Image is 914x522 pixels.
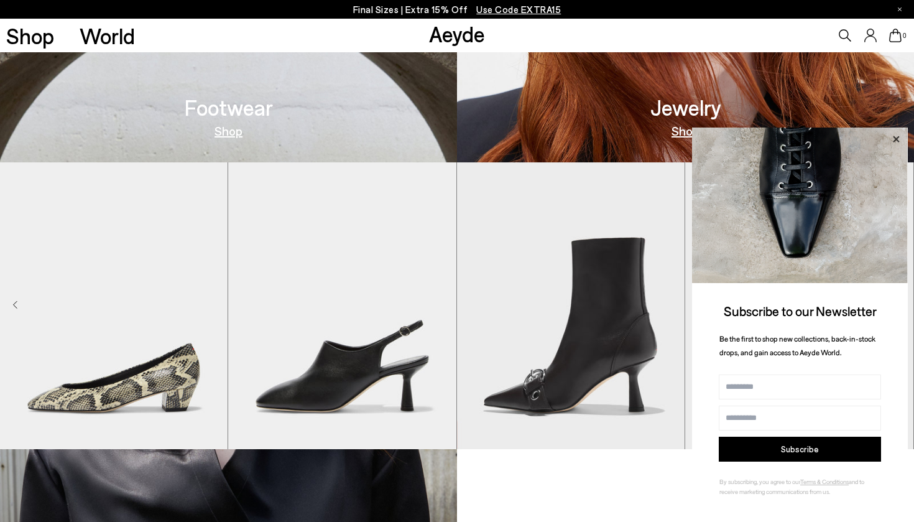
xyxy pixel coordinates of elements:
h3: Footwear [185,96,273,118]
a: 0 [889,29,902,42]
h3: Jewelry [650,96,721,118]
a: Shop [215,124,242,137]
a: Aeyde [429,21,485,47]
span: By subscribing, you agree to our [719,478,800,485]
button: Subscribe [719,437,881,462]
div: 2 / 9 [228,162,456,449]
div: 3 / 9 [457,162,685,449]
a: World [80,25,135,47]
div: Previous slide [12,298,17,313]
span: Be the first to shop new collections, back-in-stock drops, and gain access to Aeyde World. [719,334,875,357]
div: 4 / 9 [685,162,913,449]
a: Shop [672,124,699,137]
span: 0 [902,32,908,39]
img: Halima Eyelet Pointed Boots [457,162,685,449]
span: Navigate to /collections/ss25-final-sizes [476,4,561,15]
span: Subscribe to our Newsletter [724,303,877,319]
img: ca3f721fb6ff708a270709c41d776025.jpg [692,128,908,283]
img: Malin Slingback Mules [228,162,456,449]
p: Final Sizes | Extra 15% Off [353,2,561,17]
a: Terms & Conditions [800,478,849,485]
a: Shop [6,25,54,47]
img: Liz T-Bar Pumps [685,162,913,449]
